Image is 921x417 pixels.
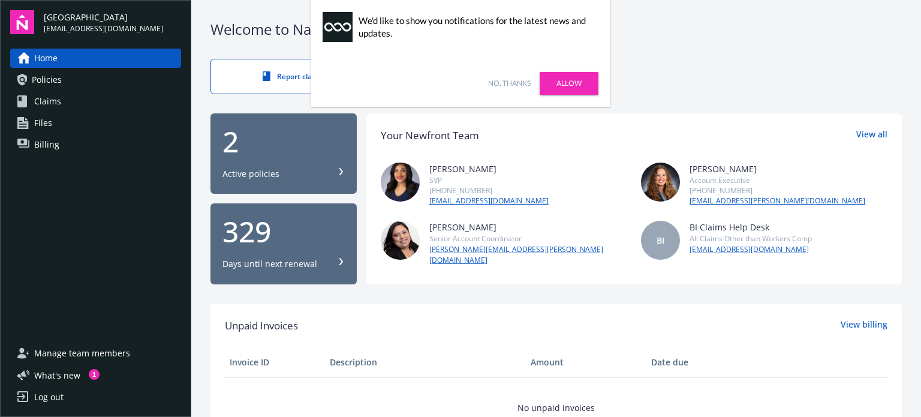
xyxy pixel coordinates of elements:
div: 2 [222,127,345,156]
a: Billing [10,135,181,154]
span: [EMAIL_ADDRESS][DOMAIN_NAME] [44,23,163,34]
div: Your Newfront Team [381,128,479,143]
span: Policies [32,70,62,89]
a: Allow [540,72,598,95]
span: Home [34,49,58,68]
div: Welcome to Navigator , [PERSON_NAME] [210,19,902,40]
span: Claims [34,92,61,111]
div: [PERSON_NAME] [690,163,865,175]
a: [EMAIL_ADDRESS][DOMAIN_NAME] [429,196,549,206]
button: 2Active policies [210,113,357,194]
button: [GEOGRAPHIC_DATA][EMAIL_ADDRESS][DOMAIN_NAME] [44,10,181,34]
div: Senior Account Coordinator [429,233,627,244]
a: [EMAIL_ADDRESS][DOMAIN_NAME] [690,244,812,255]
div: Account Executive [690,175,865,185]
a: Policies [10,70,181,89]
div: Active policies [222,168,279,180]
a: View all [856,128,887,143]
div: [PERSON_NAME] [429,221,627,233]
button: 329Days until next renewal [210,203,357,284]
div: Report claims [235,71,351,82]
th: Date due [646,348,747,377]
span: [GEOGRAPHIC_DATA] [44,11,163,23]
div: [PHONE_NUMBER] [690,185,865,196]
a: [PERSON_NAME][EMAIL_ADDRESS][PERSON_NAME][DOMAIN_NAME] [429,244,627,266]
th: Description [325,348,526,377]
img: photo [381,221,420,260]
a: Files [10,113,181,133]
a: [EMAIL_ADDRESS][PERSON_NAME][DOMAIN_NAME] [690,196,865,206]
button: What's new1 [10,369,100,382]
span: Manage team members [34,344,130,363]
img: photo [641,163,680,202]
div: [PERSON_NAME] [429,163,549,175]
div: Days until next renewal [222,258,317,270]
div: 1 [89,369,100,380]
div: 329 [222,217,345,246]
img: photo [381,163,420,202]
div: Log out [34,388,64,407]
div: [PHONE_NUMBER] [429,185,549,196]
a: Manage team members [10,344,181,363]
a: Report claims [210,59,376,94]
span: What ' s new [34,369,80,382]
a: View billing [841,318,887,334]
img: navigator-logo.svg [10,10,34,34]
div: We'd like to show you notifications for the latest news and updates. [359,14,592,40]
th: Amount [526,348,646,377]
span: BI [657,234,664,247]
div: BI Claims Help Desk [690,221,812,233]
a: Claims [10,92,181,111]
span: Files [34,113,52,133]
th: Invoice ID [225,348,325,377]
a: No, thanks [488,78,531,89]
div: SVP [429,175,549,185]
a: Home [10,49,181,68]
span: Billing [34,135,59,154]
span: Unpaid Invoices [225,318,298,334]
div: All Claims Other than Workers Comp [690,233,812,244]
